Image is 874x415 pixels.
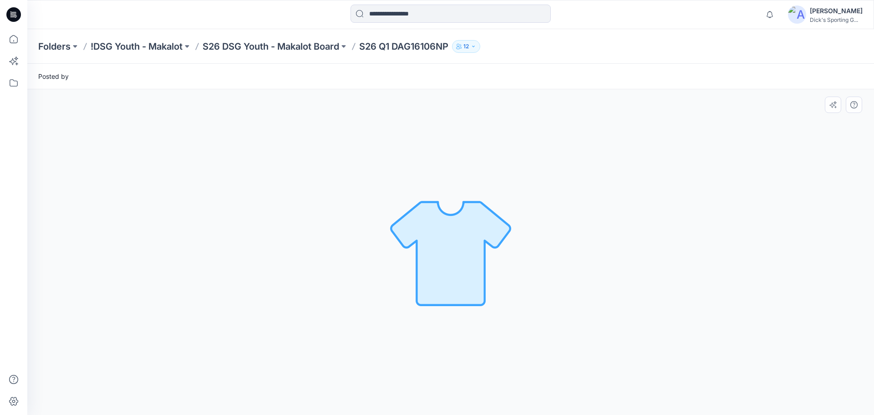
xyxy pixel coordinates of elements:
span: Posted by [38,72,69,81]
a: Folders [38,40,71,53]
div: Dick's Sporting G... [810,16,863,23]
p: S26 Q1 DAG16106NP [359,40,448,53]
img: No Outline [387,189,514,316]
p: 12 [463,41,469,51]
a: S26 DSG Youth - Makalot Board [203,40,339,53]
div: [PERSON_NAME] [810,5,863,16]
button: 12 [452,40,480,53]
a: !DSG Youth - Makalot [91,40,183,53]
img: avatar [788,5,806,24]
